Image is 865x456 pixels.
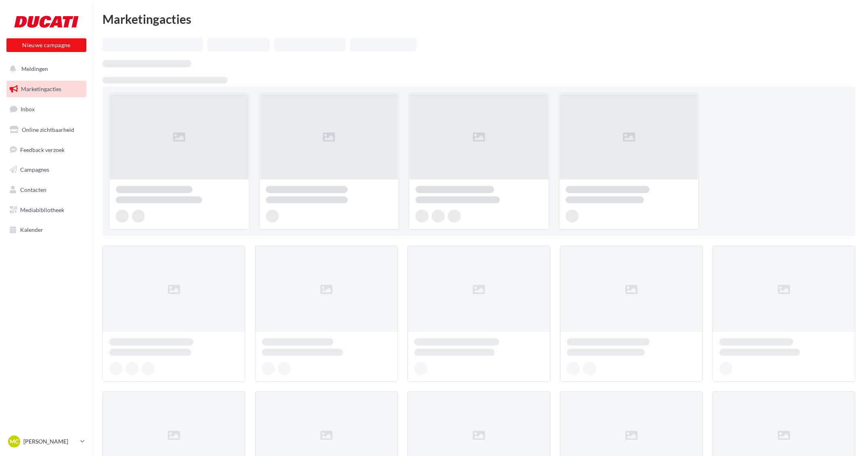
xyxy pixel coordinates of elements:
[23,437,77,446] p: [PERSON_NAME]
[5,121,88,138] a: Online zichtbaarheid
[102,13,855,25] div: Marketingacties
[22,126,74,133] span: Online zichtbaarheid
[20,146,65,153] span: Feedback verzoek
[5,161,88,178] a: Campagnes
[5,100,88,118] a: Inbox
[20,206,64,213] span: Mediabibliotheek
[20,166,49,173] span: Campagnes
[5,221,88,238] a: Kalender
[21,65,48,72] span: Meldingen
[20,226,43,233] span: Kalender
[6,434,86,449] a: MC [PERSON_NAME]
[5,181,88,198] a: Contacten
[10,437,19,446] span: MC
[21,85,61,92] span: Marketingacties
[21,106,35,112] span: Inbox
[5,81,88,98] a: Marketingacties
[6,38,86,52] button: Nieuwe campagne
[5,142,88,158] a: Feedback verzoek
[5,60,85,77] button: Meldingen
[20,186,46,193] span: Contacten
[5,202,88,219] a: Mediabibliotheek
